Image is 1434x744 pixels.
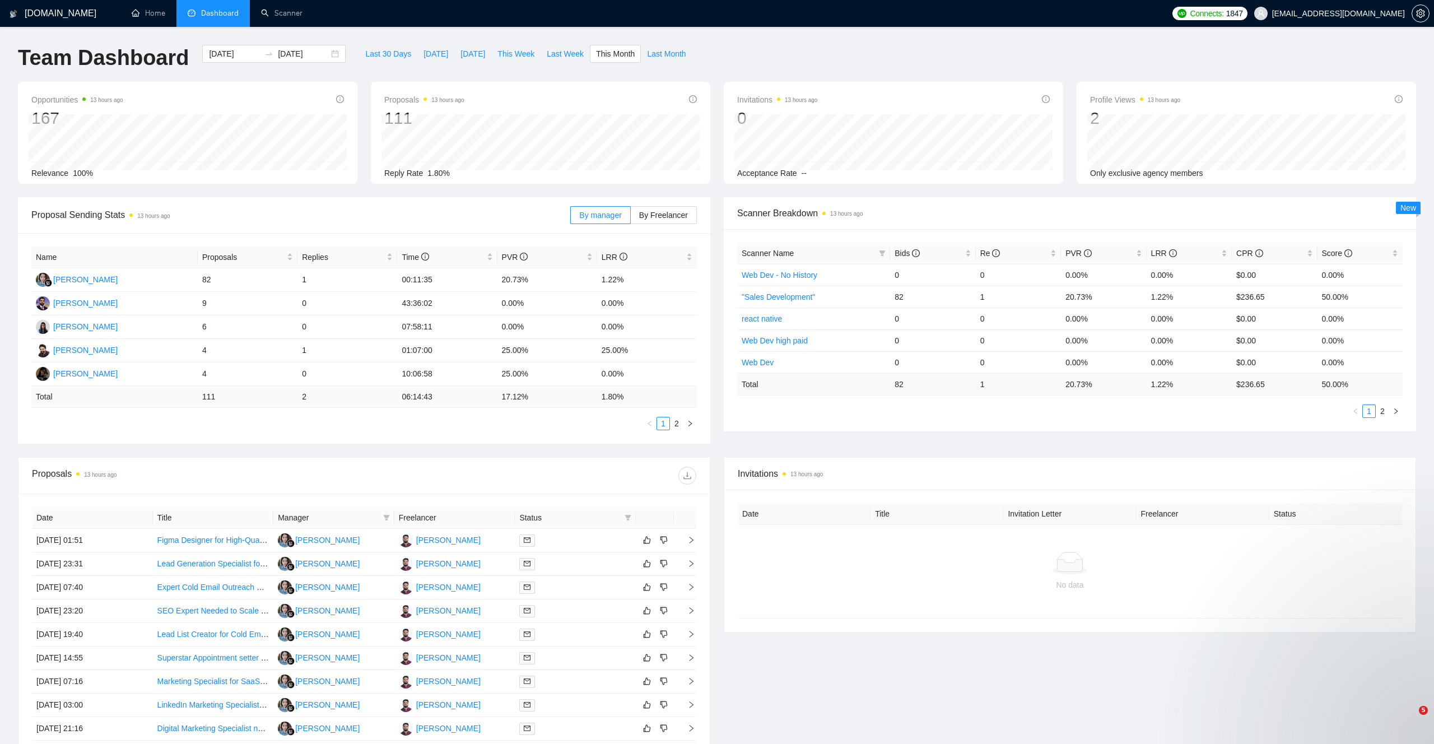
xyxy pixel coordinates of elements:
span: dashboard [188,9,195,17]
span: dislike [660,630,668,639]
a: SL[PERSON_NAME] [36,275,118,283]
div: [PERSON_NAME] [416,628,481,640]
span: filter [381,509,392,526]
img: HA [399,604,413,618]
button: like [640,580,654,594]
div: [PERSON_NAME] [295,534,360,546]
span: filter [625,514,631,521]
span: Re [980,249,1000,258]
span: mail [524,537,530,543]
time: 13 hours ago [830,211,863,217]
a: SL[PERSON_NAME] [278,535,360,544]
td: 50.00% [1317,286,1403,308]
a: HA[PERSON_NAME] [399,535,481,544]
span: like [643,536,651,545]
span: New [1400,203,1416,212]
span: mail [524,607,530,614]
a: Web Dev high paid [742,336,808,345]
a: LinkedIn Marketing Specialist for Lead Generation [157,700,332,709]
span: LRR [602,253,627,262]
span: info-circle [689,95,697,103]
img: gigradar-bm.png [287,540,295,547]
span: Status [519,511,620,524]
span: 100% [73,169,93,178]
span: Replies [302,251,384,263]
td: 20.73% [1061,286,1146,308]
span: Reply Rate [384,169,423,178]
div: [PERSON_NAME] [416,581,481,593]
img: SL [36,273,50,287]
span: to [264,49,273,58]
div: 2 [1090,108,1180,129]
div: [PERSON_NAME] [295,557,360,570]
span: info-circle [1169,249,1177,257]
li: 2 [670,417,683,430]
a: HA[PERSON_NAME] [399,629,481,638]
div: [PERSON_NAME] [295,652,360,664]
span: By manager [579,211,621,220]
span: setting [1412,9,1429,18]
span: Last Month [647,48,686,60]
h1: Team Dashboard [18,45,189,71]
a: HA[PERSON_NAME] [399,676,481,685]
span: PVR [1065,249,1092,258]
span: Last 30 Days [365,48,411,60]
div: 167 [31,108,123,129]
button: dislike [657,580,671,594]
div: [PERSON_NAME] [53,273,118,286]
button: like [640,627,654,641]
div: [PERSON_NAME] [295,699,360,711]
a: Figma Designer for High-Quality Meta Ads [157,536,304,545]
div: [PERSON_NAME] [295,675,360,687]
span: right [678,560,695,568]
span: This Month [596,48,635,60]
img: HA [399,580,413,594]
span: info-circle [1084,249,1092,257]
a: SL[PERSON_NAME] [278,723,360,732]
span: Profile Views [1090,93,1180,106]
td: 00:11:35 [397,268,497,292]
button: dislike [657,651,671,664]
span: filter [877,245,888,262]
span: mail [524,654,530,661]
span: info-circle [1344,249,1352,257]
span: like [643,653,651,662]
span: info-circle [1255,249,1263,257]
button: dislike [657,604,671,617]
td: Figma Designer for High-Quality Meta Ads [153,529,274,552]
span: dislike [660,583,668,592]
a: SL[PERSON_NAME] [278,582,360,591]
img: SL [278,580,292,594]
span: info-circle [620,253,627,261]
td: 0 [976,264,1061,286]
img: SL [278,675,292,689]
img: HA [399,557,413,571]
img: HA [399,675,413,689]
td: [DATE] 19:40 [32,623,153,647]
button: like [640,722,654,735]
a: Lead List Creator for Cold Email Marketing [157,630,306,639]
span: Only exclusive agency members [1090,169,1203,178]
span: 1847 [1226,7,1243,20]
img: SL [278,604,292,618]
a: searchScanner [261,8,302,18]
span: dislike [660,700,668,709]
a: HA[PERSON_NAME] [399,559,481,568]
div: 0 [737,108,817,129]
img: SL [278,722,292,736]
a: "Sales Development" [742,292,815,301]
td: Marketing Specialist for SaaS CRM in Real Estate [153,670,274,694]
td: 0.00% [1147,264,1232,286]
img: gigradar-bm.png [287,610,295,618]
button: dislike [657,627,671,641]
div: [PERSON_NAME] [416,604,481,617]
img: HA [399,627,413,641]
span: swap-right [264,49,273,58]
li: 2 [1376,404,1389,418]
span: info-circle [1395,95,1403,103]
td: $236.65 [1232,286,1317,308]
span: Proposals [202,251,285,263]
td: 82 [198,268,297,292]
span: mail [524,701,530,708]
img: SL [278,651,292,665]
